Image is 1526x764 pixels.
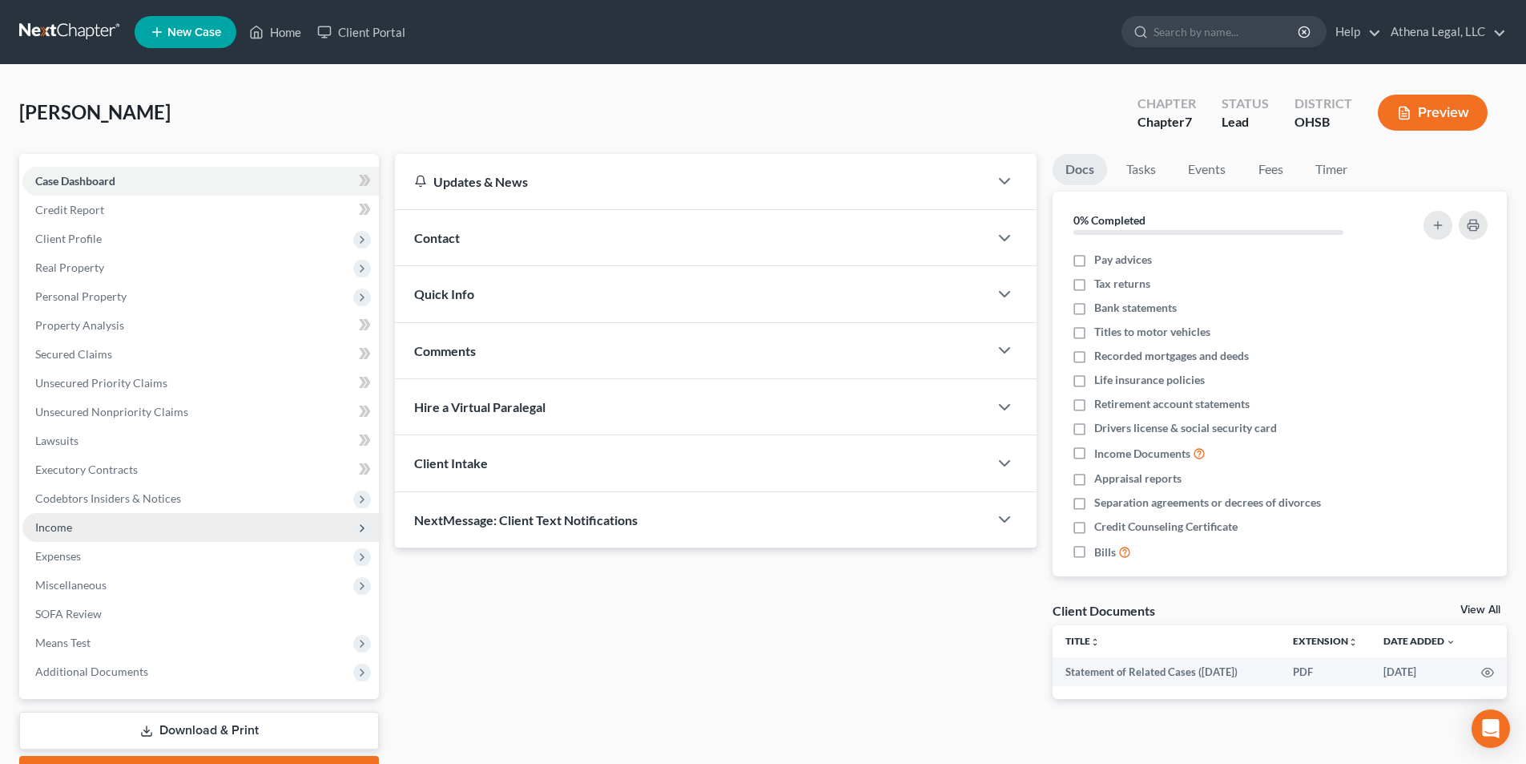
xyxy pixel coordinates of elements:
span: Life insurance policies [1094,372,1205,388]
td: [DATE] [1371,657,1468,686]
a: Secured Claims [22,340,379,369]
a: Docs [1053,154,1107,185]
span: Additional Documents [35,665,148,678]
span: Client Profile [35,232,102,245]
span: Bank statements [1094,300,1177,316]
a: Help [1327,18,1381,46]
span: SOFA Review [35,607,102,620]
span: Drivers license & social security card [1094,420,1277,436]
span: Recorded mortgages and deeds [1094,348,1249,364]
span: Bills [1094,544,1116,560]
span: Appraisal reports [1094,471,1182,487]
a: Unsecured Priority Claims [22,369,379,398]
a: Tasks [1113,154,1169,185]
a: SOFA Review [22,600,379,629]
span: Miscellaneous [35,578,107,592]
span: Expenses [35,549,81,563]
td: PDF [1280,657,1371,686]
span: Separation agreements or decrees of divorces [1094,495,1321,511]
span: Property Analysis [35,318,124,332]
div: District [1294,95,1352,113]
span: Unsecured Priority Claims [35,376,167,390]
span: Personal Property [35,289,127,303]
div: Chapter [1137,113,1196,131]
a: Lawsuits [22,426,379,455]
span: Retirement account statements [1094,396,1250,412]
span: Titles to motor vehicles [1094,324,1210,340]
span: Real Property [35,261,104,274]
div: Lead [1222,113,1269,131]
a: Credit Report [22,196,379,224]
a: Timer [1303,154,1360,185]
button: Preview [1378,95,1488,131]
span: Unsecured Nonpriority Claims [35,405,188,418]
a: Executory Contracts [22,455,379,484]
strong: 0% Completed [1073,213,1146,227]
div: Updates & News [414,173,969,190]
a: Extensionunfold_more [1293,635,1358,647]
span: Client Intake [414,455,488,471]
a: Property Analysis [22,311,379,340]
div: Client Documents [1053,602,1155,619]
span: Income Documents [1094,446,1190,462]
span: 7 [1185,114,1192,129]
span: Quick Info [414,286,474,301]
span: Secured Claims [35,347,112,361]
a: Titleunfold_more [1065,635,1100,647]
span: New Case [167,26,221,38]
span: Contact [414,230,460,245]
div: OHSB [1294,113,1352,131]
span: Lawsuits [35,434,79,447]
a: Events [1175,154,1238,185]
div: Chapter [1137,95,1196,113]
span: Tax returns [1094,276,1150,292]
span: Credit Report [35,203,104,216]
span: Credit Counseling Certificate [1094,519,1238,535]
div: Status [1222,95,1269,113]
a: Download & Print [19,712,379,750]
span: Hire a Virtual Paralegal [414,399,546,414]
a: Case Dashboard [22,167,379,196]
i: expand_more [1446,637,1456,647]
span: Pay advices [1094,252,1152,268]
a: Athena Legal, LLC [1383,18,1506,46]
span: [PERSON_NAME] [19,100,171,123]
a: Date Added expand_more [1383,635,1456,647]
a: Unsecured Nonpriority Claims [22,398,379,426]
a: View All [1460,604,1500,616]
input: Search by name... [1154,17,1300,46]
span: Comments [414,343,476,358]
a: Client Portal [309,18,413,46]
span: Means Test [35,636,91,649]
span: Income [35,520,72,534]
span: Executory Contracts [35,463,138,476]
i: unfold_more [1348,637,1358,647]
a: Home [241,18,309,46]
div: Open Intercom Messenger [1472,709,1510,748]
span: Codebtors Insiders & Notices [35,491,181,505]
i: unfold_more [1090,637,1100,647]
td: Statement of Related Cases ([DATE]) [1053,657,1280,686]
a: Fees [1245,154,1296,185]
span: Case Dashboard [35,174,115,188]
span: NextMessage: Client Text Notifications [414,512,638,528]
